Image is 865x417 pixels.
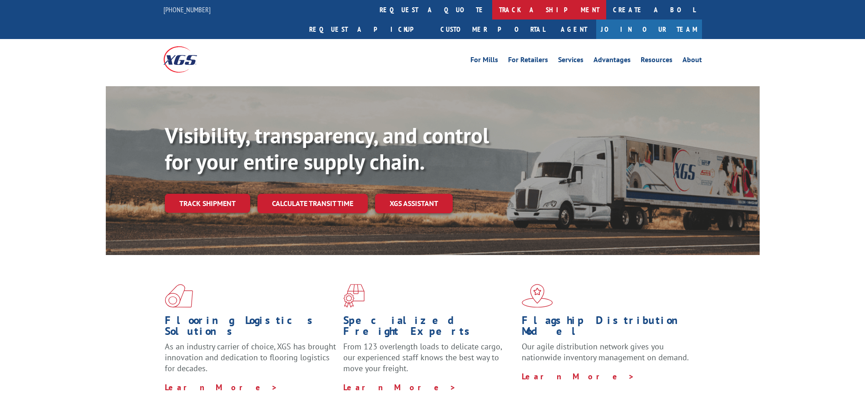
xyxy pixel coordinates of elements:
a: Join Our Team [596,20,702,39]
a: Learn More > [165,382,278,392]
a: XGS ASSISTANT [375,194,453,213]
h1: Specialized Freight Experts [343,315,515,341]
a: Customer Portal [434,20,552,39]
a: For Mills [470,56,498,66]
b: Visibility, transparency, and control for your entire supply chain. [165,121,489,176]
h1: Flooring Logistics Solutions [165,315,336,341]
a: Advantages [593,56,631,66]
a: Learn More > [522,371,635,382]
a: Agent [552,20,596,39]
a: Calculate transit time [257,194,368,213]
img: xgs-icon-flagship-distribution-model-red [522,284,553,308]
span: As an industry carrier of choice, XGS has brought innovation and dedication to flooring logistics... [165,341,336,373]
a: For Retailers [508,56,548,66]
a: Track shipment [165,194,250,213]
h1: Flagship Distribution Model [522,315,693,341]
span: Our agile distribution network gives you nationwide inventory management on demand. [522,341,689,363]
p: From 123 overlength loads to delicate cargo, our experienced staff knows the best way to move you... [343,341,515,382]
img: xgs-icon-focused-on-flooring-red [343,284,365,308]
a: Resources [641,56,672,66]
a: About [682,56,702,66]
img: xgs-icon-total-supply-chain-intelligence-red [165,284,193,308]
a: Learn More > [343,382,456,392]
a: Services [558,56,583,66]
a: Request a pickup [302,20,434,39]
a: [PHONE_NUMBER] [163,5,211,14]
